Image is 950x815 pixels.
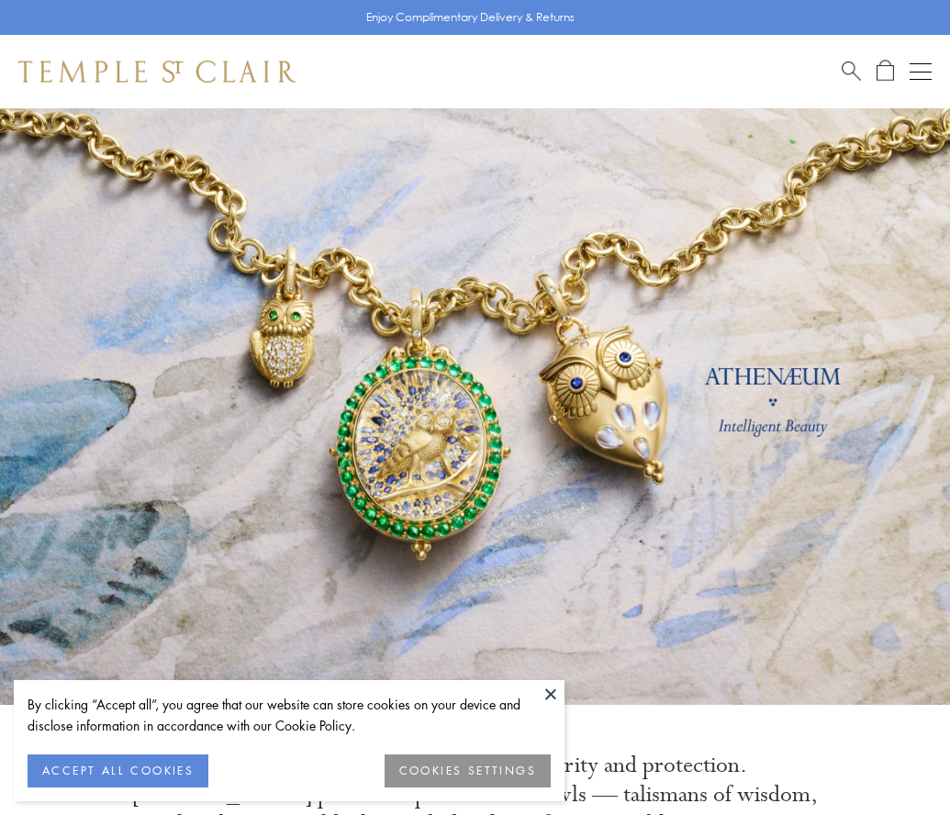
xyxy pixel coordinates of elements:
[18,61,296,83] img: Temple St. Clair
[28,694,551,736] div: By clicking “Accept all”, you agree that our website can store cookies on your device and disclos...
[877,60,894,83] a: Open Shopping Bag
[385,754,551,787] button: COOKIES SETTINGS
[366,8,575,27] p: Enjoy Complimentary Delivery & Returns
[28,754,208,787] button: ACCEPT ALL COOKIES
[842,60,861,83] a: Search
[910,61,932,83] button: Open navigation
